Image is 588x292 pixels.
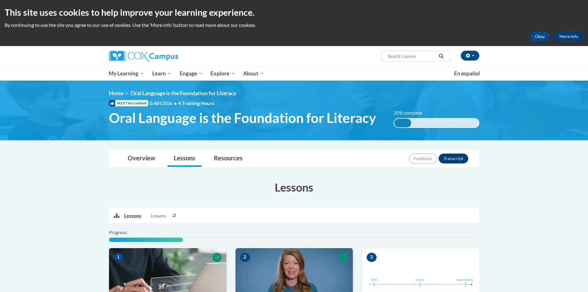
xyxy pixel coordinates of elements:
[208,150,249,167] a: Resources
[109,90,123,96] a: Home
[131,90,236,96] span: Oral Language is the Foundation for Literacy
[150,100,178,107] span: 0.40 CEUs
[409,154,437,163] button: Feedback
[206,66,239,81] a: Explore
[530,32,550,41] button: Okay
[5,6,583,19] h2: This site uses cookies to help improve your learning experience.
[239,66,268,81] a: About
[100,66,489,81] div: Main menu
[450,67,484,80] a: En español
[168,150,202,167] a: Lessons
[180,70,203,77] span: Engage
[5,22,583,28] p: By continuing to use the site you agree to our use of cookies. Use the ‘More info’ button to read...
[554,32,583,41] a: More Info
[109,180,479,195] h3: Lessons
[109,51,226,62] a: Cox Campus
[211,70,235,77] span: Explore
[240,253,250,262] span: 2
[176,66,207,81] a: Engage
[436,53,446,60] button: Search
[454,70,480,77] span: En español
[124,213,141,219] p: Lessons
[148,66,176,81] a: Learn
[109,229,144,236] label: Progress:
[122,150,161,167] a: Overview
[109,110,376,126] span: Oral Language is the Foundation for Literacy
[105,66,148,81] a: My Learning
[394,119,411,127] div: 20% complete
[109,100,148,106] span: IACET Accredited
[151,213,166,219] span: Lessons
[394,110,429,116] label: 20% complete
[152,70,172,77] span: Learn
[461,51,479,61] button: Account Settings
[178,100,214,106] span: 4 Training Hours
[174,100,177,106] span: •
[109,70,144,77] span: My Learning
[114,253,123,262] span: 1
[367,253,377,262] span: 3
[109,51,178,62] img: Cox Campus
[387,53,436,60] input: Search Courses
[439,154,468,163] button: Transcript
[243,70,264,77] span: About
